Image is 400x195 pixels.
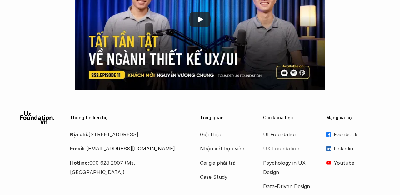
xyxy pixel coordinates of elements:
p: 090 628 2907 (Ms. [GEOGRAPHIC_DATA]) [70,158,184,177]
a: Psychology in UX Design [263,158,313,177]
a: Case Study [200,172,250,182]
a: Giới thiệu [200,130,250,139]
a: Nhận xét học viên [200,144,250,153]
a: UI Foundation [263,130,313,139]
strong: Địa chỉ: [70,131,88,138]
a: Data-Driven Design [263,182,313,191]
a: Youtube [326,158,380,168]
p: Tổng quan [200,115,254,120]
p: Các khóa học [263,115,317,120]
p: Facebook [334,130,380,139]
p: Youtube [334,158,380,168]
p: Linkedin [334,144,380,153]
a: Linkedin [326,144,380,153]
strong: Hotline: [70,160,89,166]
p: Mạng xã hội [326,115,380,120]
a: UX Foundation [263,144,313,153]
button: Play [189,12,211,27]
p: Thông tin liên hệ [70,115,184,120]
a: Facebook [326,130,380,139]
p: [STREET_ADDRESS] [70,130,184,139]
a: Cái giá phải trả [200,158,250,168]
strong: Email: [70,145,85,152]
a: [EMAIL_ADDRESS][DOMAIN_NAME] [86,145,175,152]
